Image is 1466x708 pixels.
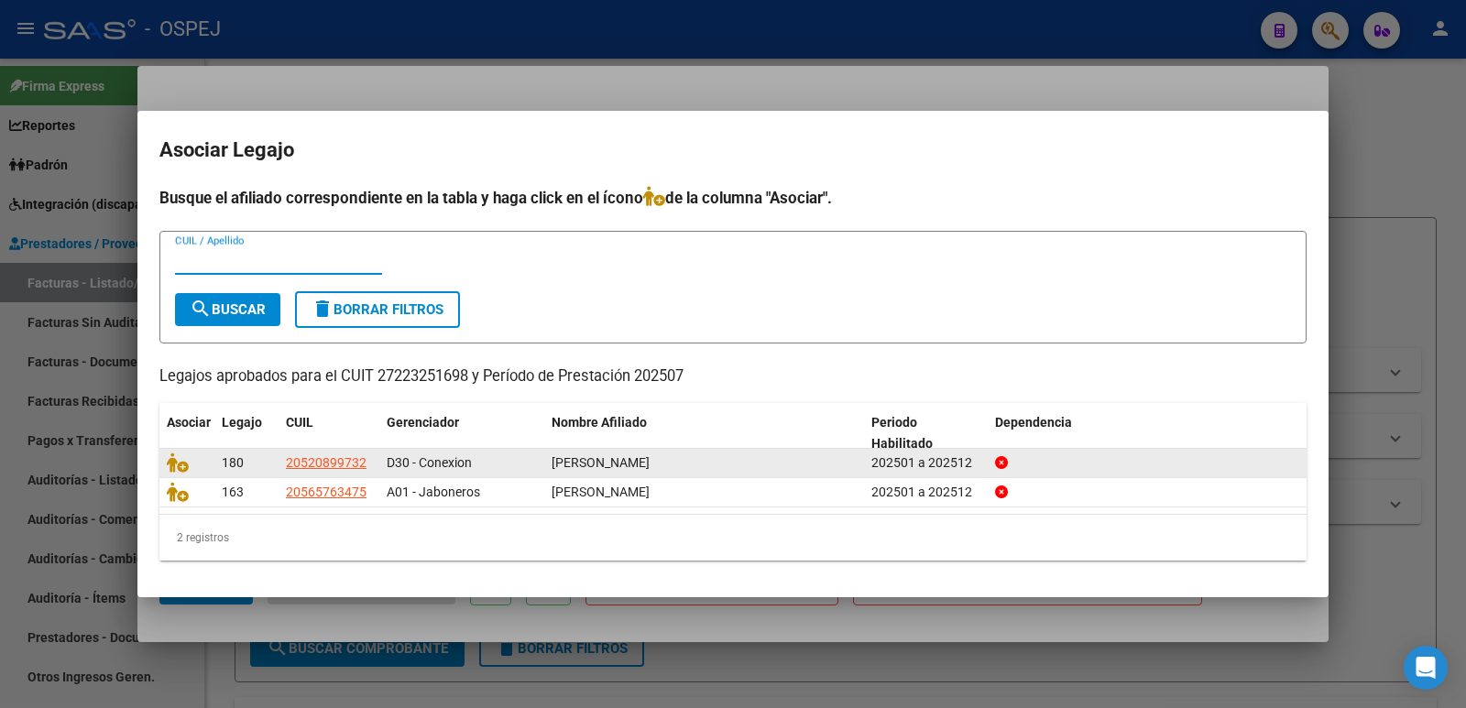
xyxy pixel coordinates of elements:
[1404,646,1448,690] div: Open Intercom Messenger
[995,415,1072,430] span: Dependencia
[190,298,212,320] mat-icon: search
[286,485,366,499] span: 20565763475
[864,403,988,463] datatable-header-cell: Periodo Habilitado
[387,415,459,430] span: Gerenciador
[222,455,244,470] span: 180
[544,403,864,463] datatable-header-cell: Nombre Afiliado
[871,482,980,503] div: 202501 a 202512
[312,301,443,318] span: Borrar Filtros
[552,485,650,499] span: CARDOZO RAMIRO
[167,415,211,430] span: Asociar
[871,415,933,451] span: Periodo Habilitado
[379,403,544,463] datatable-header-cell: Gerenciador
[552,415,647,430] span: Nombre Afiliado
[279,403,379,463] datatable-header-cell: CUIL
[190,301,266,318] span: Buscar
[214,403,279,463] datatable-header-cell: Legajo
[295,291,460,328] button: Borrar Filtros
[159,365,1307,388] p: Legajos aprobados para el CUIT 27223251698 y Período de Prestación 202507
[286,415,313,430] span: CUIL
[159,133,1307,168] h2: Asociar Legajo
[159,403,214,463] datatable-header-cell: Asociar
[159,515,1307,561] div: 2 registros
[387,455,472,470] span: D30 - Conexion
[159,186,1307,210] h4: Busque el afiliado correspondiente en la tabla y haga click en el ícono de la columna "Asociar".
[286,455,366,470] span: 20520899732
[175,293,280,326] button: Buscar
[222,415,262,430] span: Legajo
[222,485,244,499] span: 163
[387,485,480,499] span: A01 - Jaboneros
[988,403,1307,463] datatable-header-cell: Dependencia
[312,298,334,320] mat-icon: delete
[871,452,980,474] div: 202501 a 202512
[552,455,650,470] span: CARDOZO ROJAS SANTIAGO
